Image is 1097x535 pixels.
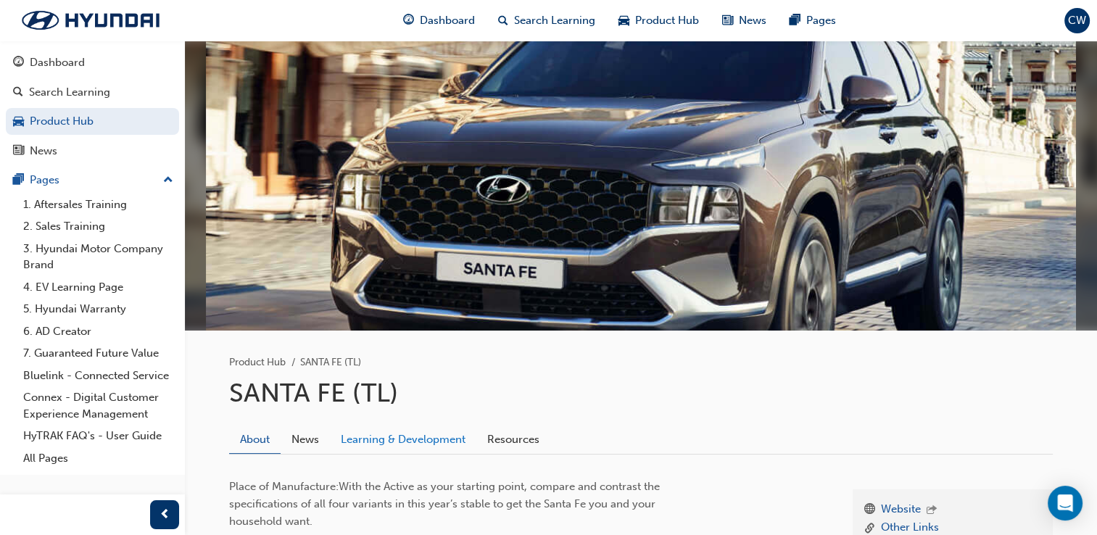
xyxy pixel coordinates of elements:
span: guage-icon [13,57,24,70]
a: 1. Aftersales Training [17,194,179,216]
a: pages-iconPages [778,6,848,36]
span: Pages [806,12,836,29]
span: guage-icon [403,12,414,30]
a: Resources [476,426,550,453]
a: 6. AD Creator [17,320,179,343]
a: Search Learning [6,79,179,106]
div: Open Intercom Messenger [1048,486,1082,521]
span: CW [1068,12,1086,29]
button: Pages [6,167,179,194]
div: News [30,143,57,159]
span: search-icon [498,12,508,30]
span: up-icon [163,171,173,190]
a: 4. EV Learning Page [17,276,179,299]
div: Search Learning [29,84,110,101]
a: News [6,138,179,165]
a: About [229,426,281,454]
a: car-iconProduct Hub [607,6,711,36]
a: guage-iconDashboard [392,6,487,36]
a: All Pages [17,447,179,470]
div: Pages [30,172,59,188]
span: www-icon [864,501,875,520]
a: Product Hub [6,108,179,135]
span: news-icon [722,12,733,30]
a: News [281,426,330,453]
a: search-iconSearch Learning [487,6,607,36]
span: pages-icon [790,12,800,30]
span: car-icon [618,12,629,30]
li: SANTA FE (TL) [300,354,361,371]
span: pages-icon [13,174,24,187]
span: Place of Manufacture:With the Active as your starting point, compare and contrast the specificati... [229,480,663,528]
span: outbound-icon [927,505,937,517]
div: Dashboard [30,54,85,71]
span: car-icon [13,115,24,128]
a: 5. Hyundai Warranty [17,298,179,320]
h1: SANTA FE (TL) [229,377,1053,409]
a: Product Hub [229,356,286,368]
span: search-icon [13,86,23,99]
a: HyTRAK FAQ's - User Guide [17,425,179,447]
img: Trak [7,5,174,36]
a: Bluelink - Connected Service [17,365,179,387]
span: news-icon [13,145,24,158]
a: 7. Guaranteed Future Value [17,342,179,365]
button: DashboardSearch LearningProduct HubNews [6,46,179,167]
a: Learning & Development [330,426,476,453]
a: Connex - Digital Customer Experience Management [17,386,179,425]
span: Dashboard [420,12,475,29]
a: 2. Sales Training [17,215,179,238]
span: Product Hub [635,12,699,29]
a: 3. Hyundai Motor Company Brand [17,238,179,276]
span: prev-icon [160,506,170,524]
a: news-iconNews [711,6,778,36]
span: News [739,12,766,29]
a: Dashboard [6,49,179,76]
a: Website [881,501,921,520]
span: Search Learning [514,12,595,29]
button: CW [1064,8,1090,33]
